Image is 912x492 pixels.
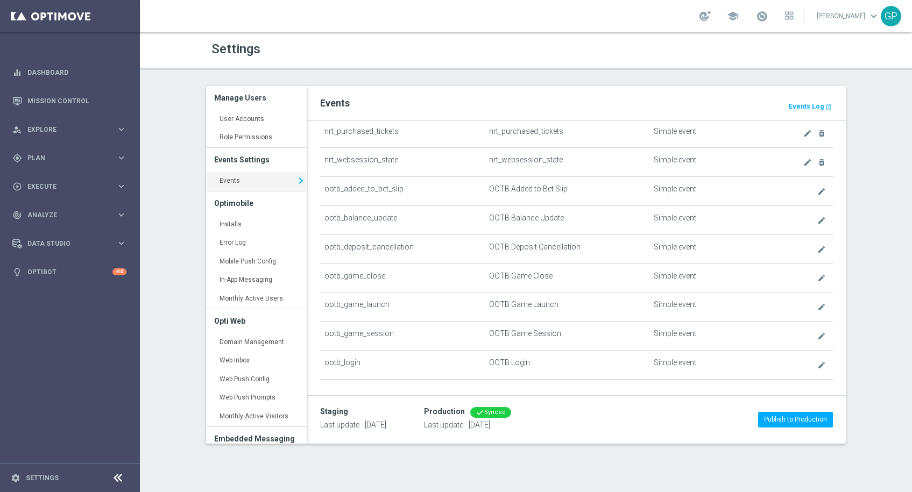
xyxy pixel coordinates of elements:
[816,8,881,24] a: [PERSON_NAME]keyboard_arrow_down
[817,158,826,167] i: delete_forever
[206,289,307,309] a: Monthly Active Users
[12,182,116,191] div: Execute
[485,379,649,408] td: OOTB Registration
[12,68,22,77] i: equalizer
[214,309,299,333] h3: Opti Web
[727,10,739,22] span: school
[214,427,299,451] h3: Embedded Messaging
[27,212,116,218] span: Analyze
[649,322,773,351] td: Simple event
[27,183,116,190] span: Execute
[825,104,832,110] i: launch
[214,148,299,172] h3: Events Settings
[485,119,649,148] td: nrt_purchased_tickets
[116,124,126,134] i: keyboard_arrow_right
[27,58,126,87] a: Dashboard
[12,258,126,286] div: Optibot
[12,153,116,163] div: Plan
[320,263,485,293] td: ootb_game_close
[424,407,465,416] div: Production
[12,87,126,115] div: Mission Control
[649,148,773,177] td: Simple event
[26,475,59,481] a: Settings
[320,322,485,351] td: ootb_game_session
[868,10,880,22] span: keyboard_arrow_down
[116,153,126,163] i: keyboard_arrow_right
[485,293,649,322] td: OOTB Game Launch
[817,245,826,254] i: create
[817,332,826,340] i: create
[206,110,307,129] a: User Accounts
[214,86,299,110] h3: Manage Users
[27,87,126,115] a: Mission Control
[211,41,518,57] h1: Settings
[12,210,116,220] div: Analyze
[12,153,22,163] i: gps_fixed
[206,215,307,234] a: Installs
[206,388,307,408] a: Web Push Prompts
[27,240,116,247] span: Data Studio
[817,216,826,225] i: create
[424,420,511,430] p: Last update
[469,420,490,429] span: [DATE]
[320,119,485,148] td: nrt_purchased_tickets
[320,407,348,416] div: Staging
[320,148,485,177] td: nrt_websession_state
[27,155,116,161] span: Plan
[817,274,826,282] i: create
[27,258,112,286] a: Optibot
[803,129,812,138] i: create
[485,234,649,263] td: OOTB Deposit Cancellation
[649,350,773,379] td: Simple event
[485,322,649,351] td: OOTB Game Session
[12,125,116,134] div: Explore
[12,97,127,105] button: Mission Control
[12,154,127,162] button: gps_fixed Plan keyboard_arrow_right
[12,239,116,248] div: Data Studio
[789,103,824,110] b: Events Log
[12,68,127,77] button: equalizer Dashboard
[649,263,773,293] td: Simple event
[881,6,901,26] div: GP
[320,97,833,110] h2: Events
[214,191,299,215] h3: Optimobile
[484,409,506,416] span: Synced
[206,333,307,352] a: Domain Management
[649,177,773,206] td: Simple event
[476,408,484,417] i: done
[206,270,307,290] a: In-App Messaging
[12,239,127,248] button: Data Studio keyboard_arrow_right
[116,210,126,220] i: keyboard_arrow_right
[206,128,307,147] a: Role Permissions
[12,267,22,277] i: lightbulb
[649,234,773,263] td: Simple event
[206,252,307,272] a: Mobile Push Config
[485,205,649,234] td: OOTB Balance Update
[294,173,307,189] i: keyboard_arrow_right
[12,125,127,134] button: person_search Explore keyboard_arrow_right
[206,233,307,253] a: Error Log
[12,182,127,191] div: play_circle_outline Execute keyboard_arrow_right
[320,177,485,206] td: ootb_added_to_bet_slip
[12,211,127,219] button: track_changes Analyze keyboard_arrow_right
[320,350,485,379] td: ootb_login
[485,148,649,177] td: nrt_websession_state
[116,238,126,248] i: keyboard_arrow_right
[11,473,20,483] i: settings
[817,187,826,196] i: create
[116,181,126,191] i: keyboard_arrow_right
[112,268,126,275] div: +10
[485,350,649,379] td: OOTB Login
[320,379,485,408] td: ootb_registration
[649,293,773,322] td: Simple event
[12,210,22,220] i: track_changes
[817,361,826,369] i: create
[12,268,127,276] button: lightbulb Optibot +10
[365,420,386,429] span: [DATE]
[12,182,22,191] i: play_circle_outline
